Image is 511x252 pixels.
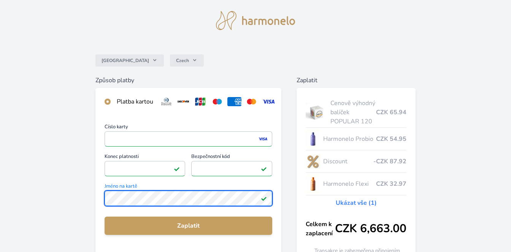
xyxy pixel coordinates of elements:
[376,108,406,117] span: CZK 65.94
[306,129,320,148] img: CLEAN_PROBIO_se_stinem_x-lo.jpg
[297,76,416,85] h6: Zaplatit
[95,54,164,67] button: [GEOGRAPHIC_DATA]
[227,97,241,106] img: amex.svg
[323,134,376,144] span: Harmonelo Probio
[170,54,204,67] button: Czech
[105,217,273,235] button: Zaplatit
[335,222,406,236] span: CZK 6,663.00
[108,163,182,174] iframe: Iframe pro datum vypršení platnosti
[306,220,335,238] span: Celkem k zaplacení
[262,97,276,106] img: visa.svg
[306,174,320,193] img: CLEAN_FLEXI_se_stinem_x-hi_(1)-lo.jpg
[108,134,269,144] iframe: Iframe pro číslo karty
[174,166,180,172] img: Platné pole
[323,157,373,166] span: Discount
[117,97,153,106] div: Platba kartou
[95,76,282,85] h6: Způsob platby
[194,97,208,106] img: jcb.svg
[216,11,295,30] img: logo.svg
[102,57,149,64] span: [GEOGRAPHIC_DATA]
[336,198,377,207] a: Ukázat vše (1)
[176,57,189,64] span: Czech
[330,99,376,126] span: Cenově výhodný balíček POPULAR 120
[373,157,406,166] span: -CZK 87.92
[176,97,190,106] img: discover.svg
[376,134,406,144] span: CZK 54.95
[261,166,267,172] img: Platné pole
[191,154,272,161] span: Bezpečnostní kód
[105,124,273,131] span: Číslo karty
[323,179,376,188] span: Harmonelo Flexi
[258,136,268,142] img: visa
[261,195,267,201] img: Platné pole
[105,184,273,191] span: Jméno na kartě
[376,179,406,188] span: CZK 32.97
[105,154,186,161] span: Konec platnosti
[244,97,259,106] img: mc.svg
[195,163,269,174] iframe: Iframe pro bezpečnostní kód
[306,152,320,171] img: discount-lo.png
[111,221,267,230] span: Zaplatit
[306,103,327,122] img: popular.jpg
[159,97,173,106] img: diners.svg
[105,191,273,206] input: Jméno na kartěPlatné pole
[210,97,224,106] img: maestro.svg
